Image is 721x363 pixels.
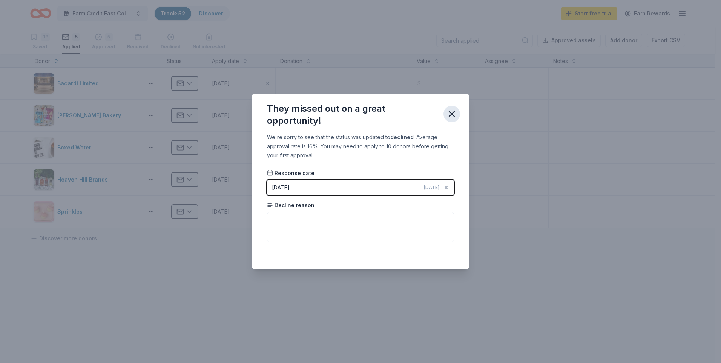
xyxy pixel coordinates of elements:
[390,134,414,140] b: declined
[267,180,454,195] button: [DATE][DATE]
[267,133,454,160] div: We're sorry to see that the status was updated to . Average approval rate is 16%. You may need to...
[272,183,290,192] div: [DATE]
[267,169,314,177] span: Response date
[424,185,439,191] span: [DATE]
[267,201,314,209] span: Decline reason
[267,103,437,127] div: They missed out on a great opportunity!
